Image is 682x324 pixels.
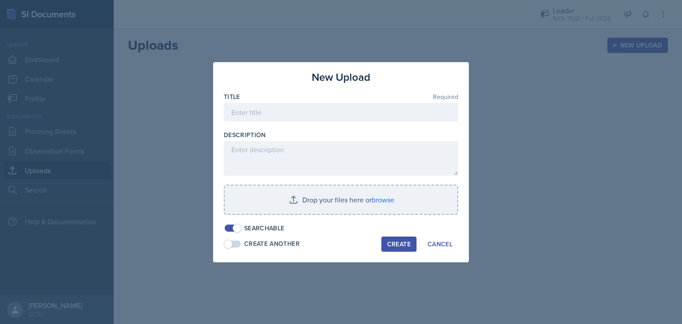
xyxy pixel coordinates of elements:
h3: New Upload [312,69,370,85]
button: Cancel [422,237,458,252]
div: Cancel [428,241,452,248]
div: Searchable [244,224,285,233]
input: Enter title [224,103,458,122]
div: Create [387,241,411,248]
label: Title [224,92,240,101]
button: Create [381,237,416,252]
div: Create Another [244,239,300,249]
label: Description [224,130,266,139]
span: Required [433,94,458,100]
